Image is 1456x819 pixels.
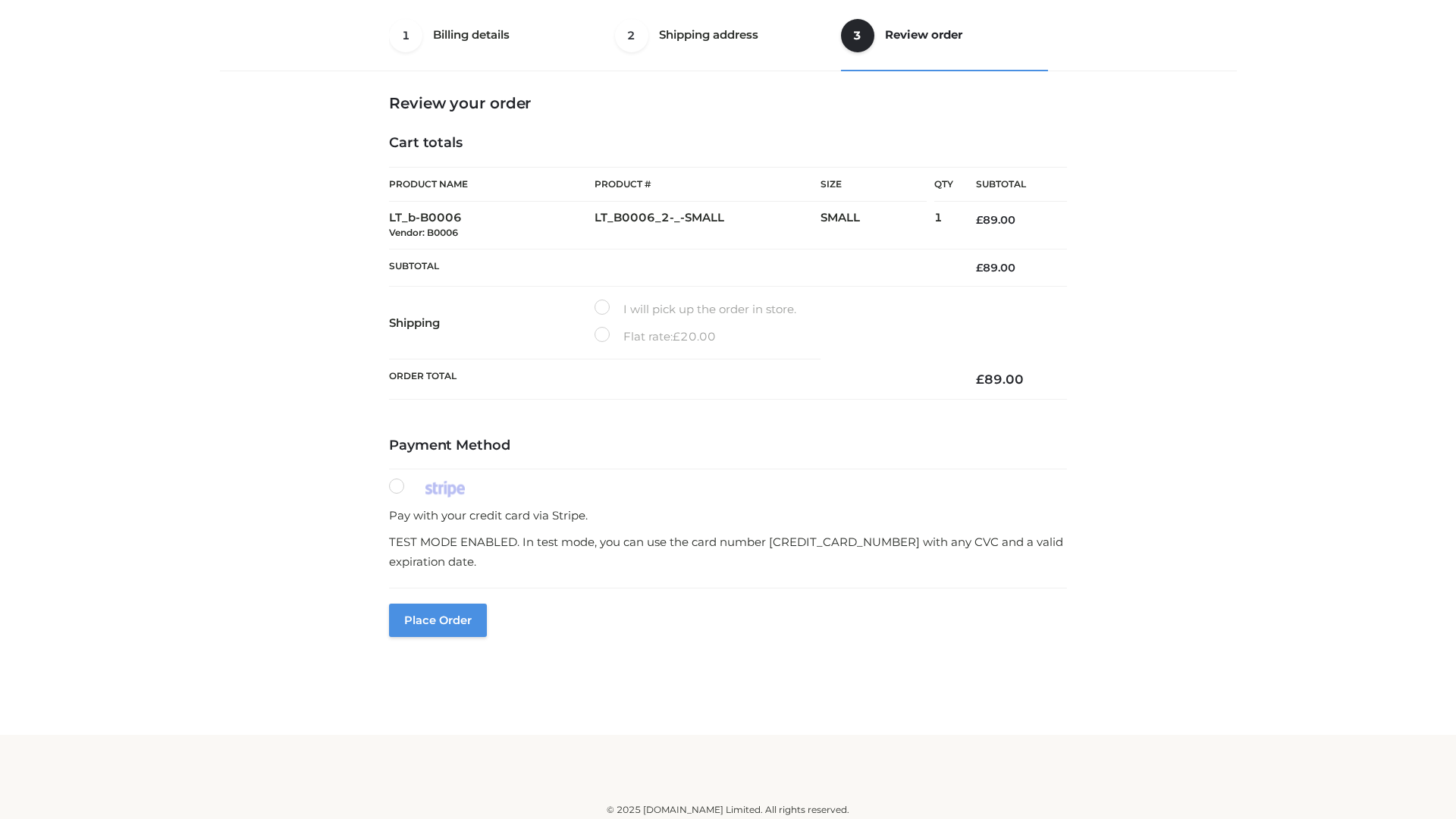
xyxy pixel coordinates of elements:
bdi: 20.00 [673,329,716,344]
th: Qty [934,167,953,202]
span: £ [976,213,983,227]
bdi: 89.00 [976,213,1015,227]
h3: Review your order [389,94,1067,112]
p: TEST MODE ENABLED. In test mode, you can use the card number [CREDIT_CARD_NUMBER] with any CVC an... [389,532,1067,571]
th: Shipping [389,287,595,359]
label: Flat rate: [595,327,716,347]
p: Pay with your credit card via Stripe. [389,506,1067,526]
td: LT_b-B0006 [389,202,595,249]
th: Size [821,168,927,202]
bdi: 89.00 [976,372,1024,387]
h4: Cart totals [389,135,1067,152]
th: Product # [595,167,821,202]
td: 1 [934,202,953,249]
th: Subtotal [953,168,1067,202]
bdi: 89.00 [976,261,1015,275]
th: Subtotal [389,249,953,286]
small: Vendor: B0006 [389,227,458,238]
td: LT_B0006_2-_-SMALL [595,202,821,249]
td: SMALL [821,202,934,249]
button: Place order [389,604,487,637]
span: £ [976,261,983,275]
h4: Payment Method [389,438,1067,454]
th: Order Total [389,359,953,400]
div: © 2025 [DOMAIN_NAME] Limited. All rights reserved. [225,802,1231,817]
label: I will pick up the order in store. [595,300,796,319]
span: £ [976,372,984,387]
th: Product Name [389,167,595,202]
span: £ [673,329,680,344]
